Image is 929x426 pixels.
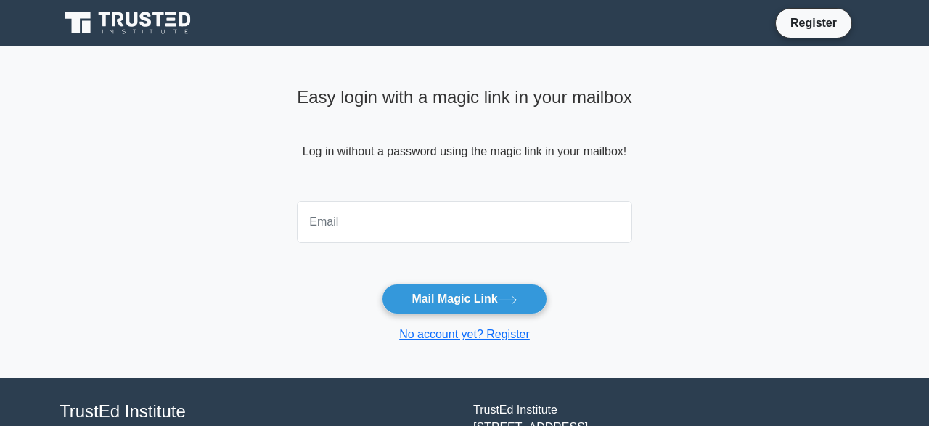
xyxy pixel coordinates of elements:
[297,87,632,108] h4: Easy login with a magic link in your mailbox
[382,284,547,314] button: Mail Magic Link
[297,201,632,243] input: Email
[60,401,456,422] h4: TrustEd Institute
[782,14,846,32] a: Register
[399,328,530,340] a: No account yet? Register
[297,81,632,195] div: Log in without a password using the magic link in your mailbox!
